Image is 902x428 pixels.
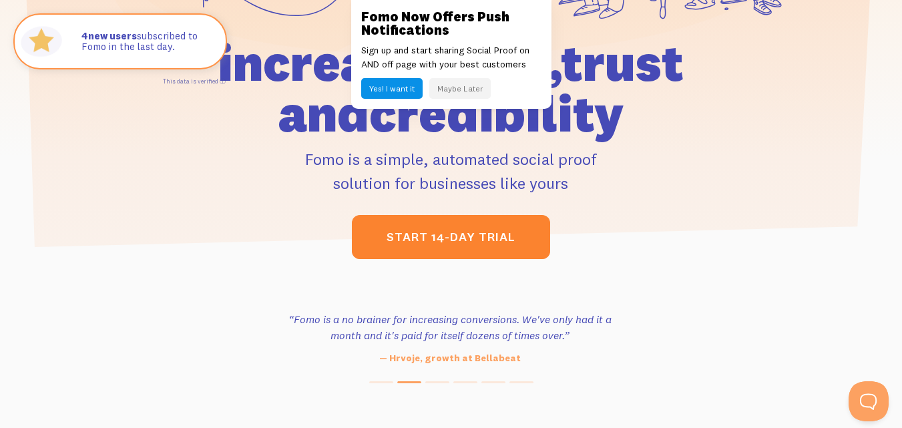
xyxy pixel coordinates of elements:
[150,147,752,195] p: Fomo is a simple, automated social proof solution for businesses like yours
[352,215,550,259] a: start 14-day trial
[849,381,889,421] iframe: Help Scout Beacon - Open
[163,77,226,85] a: This data is verified ⓘ
[361,43,541,71] p: Sign up and start sharing Social Proof on AND off page with your best customers
[17,17,65,65] img: Fomo
[429,78,491,99] button: Maybe Later
[272,351,627,365] p: — Hrvoje, growth at Bellabeat
[272,311,627,343] h3: “Fomo is a no brainer for increasing conversions. We've only had it a month and it's paid for its...
[81,31,212,53] p: subscribed to Fomo in the last day.
[81,31,88,42] span: 4
[361,78,423,99] button: Yes! I want it
[81,29,137,42] strong: new users
[150,37,752,139] h1: increase sales, trust and credibility
[361,10,541,37] h3: Fomo Now Offers Push Notifications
